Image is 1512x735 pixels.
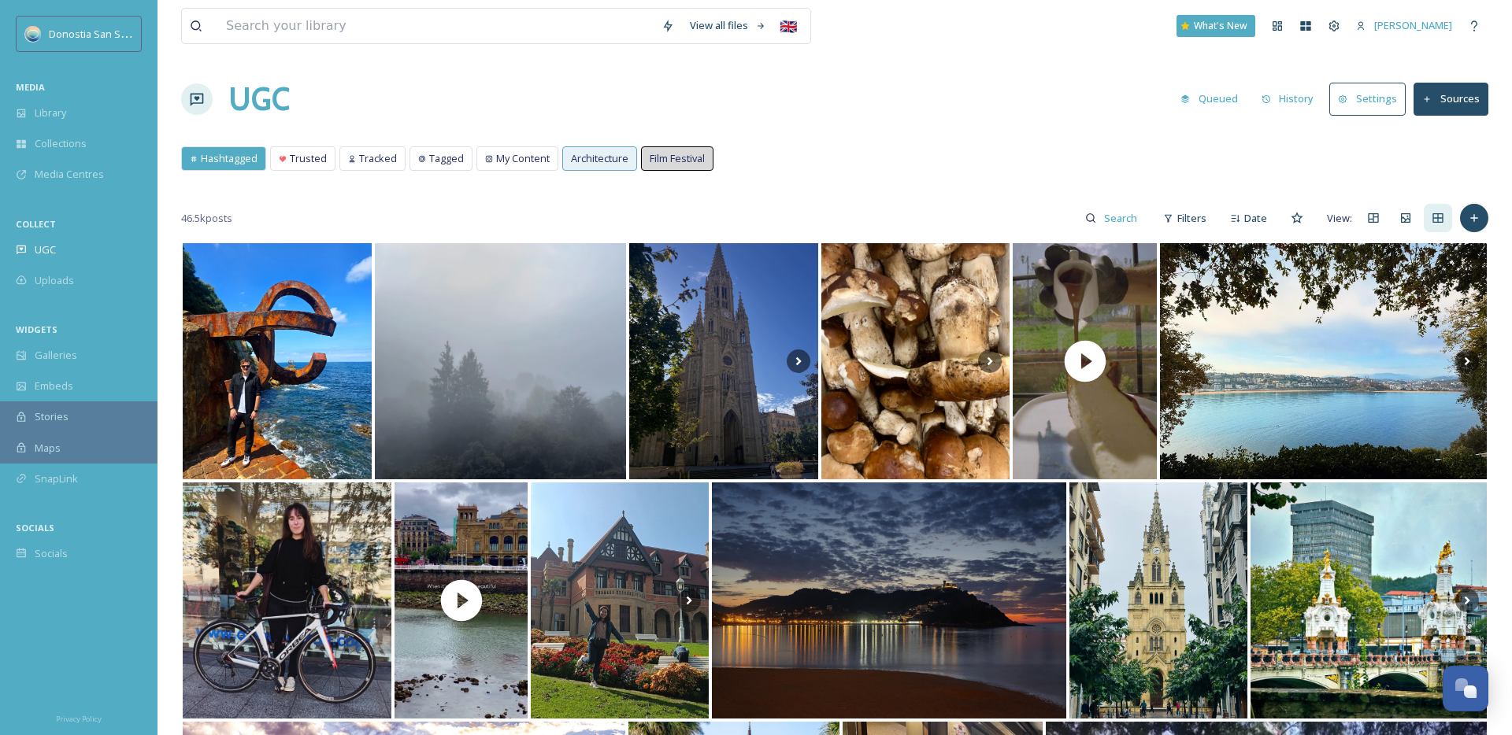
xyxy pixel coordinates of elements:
[35,471,78,486] span: SnapLink
[228,76,290,123] a: UGC
[35,441,61,456] span: Maps
[712,482,1066,718] img: San Sebastián Sunset II Meanwhile twenty something minutes later and a walk round the corner deli...
[1173,83,1246,114] button: Queued
[1160,243,1487,479] img: Mount Urgull - Scenic hike San Telmo Museoa - Basque history #mounturgull #santelmomuseoa #sanseb...
[35,273,74,288] span: Uploads
[49,26,208,41] span: Donostia San Sebastián Turismoa
[1069,482,1247,718] img: #hipstamatic #yanakalens #nekochanfilm #hipstaoftheday #igw_hipsta #hipstamaticapp #hipstaconnect...
[181,211,232,226] span: 46.5k posts
[35,242,56,257] span: UGC
[290,151,327,166] span: Trusted
[1254,83,1322,114] button: History
[1374,18,1452,32] span: [PERSON_NAME]
[375,243,627,479] img: 18061024556411909.jpg
[35,105,66,120] span: Library
[1254,83,1330,114] a: History
[16,522,54,534] span: SOCIALS
[1414,83,1488,115] button: Sources
[201,151,258,166] span: Hashtagged
[496,151,550,166] span: My Content
[16,323,57,335] span: WIDGETS
[35,546,68,561] span: Socials
[56,708,102,727] a: Privacy Policy
[429,151,464,166] span: Tagged
[1173,83,1254,114] a: Queued
[682,10,774,41] a: View all files
[1244,211,1267,226] span: Date
[35,348,77,363] span: Galleries
[359,151,397,166] span: Tracked
[35,379,73,393] span: Embeds
[56,714,102,724] span: Privacy Policy
[391,482,532,718] img: thumbnail
[183,243,372,479] img: “Este lugar es el origen de todo. Él es el verdadero autor de la obra. Lo único que hice fue desc...
[35,136,87,151] span: Collections
[821,243,1010,479] img: "Lo que compras" vs. "Lo que que creas" Ven a probar nuestro plato de temporada: 🍄 Hongos saltead...
[774,12,802,40] div: 🇬🇧
[531,482,708,718] img: 📌 Palacio-Miramar-jauregia 🏰 #palaciomarimar #miramarjauregia #donostiasansebastian #LaConcha
[629,243,818,479] img: Cathedral Buen Pastor de San Sebastián. Our hotel is across the street. #sansebastian #urbansketc...
[1327,211,1352,226] span: View:
[35,167,104,182] span: Media Centres
[1177,15,1255,37] a: What's New
[1329,83,1414,115] a: Settings
[1013,243,1157,479] img: thumbnail
[1443,666,1488,711] button: Open Chat
[218,9,654,43] input: Search your library
[1329,83,1406,115] button: Settings
[650,151,705,166] span: Film Festival
[1348,10,1460,41] a: [PERSON_NAME]
[16,81,45,93] span: MEDIA
[35,409,69,424] span: Stories
[1177,211,1206,226] span: Filters
[1251,482,1487,718] img: #hipstamatic #hipstaoftheday #igw_hipsta #hipstamaticapp #hipstaconnect #hipstamaticmagic #hipsta...
[183,482,391,718] img: 🥇 Laura no se lo piensa más y se lleva una Orbea Orca Aero reacondicionada que le dará infinitas ...
[571,151,628,166] span: Architecture
[25,26,41,42] img: images.jpeg
[16,218,56,230] span: COLLECT
[1096,202,1147,234] input: Search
